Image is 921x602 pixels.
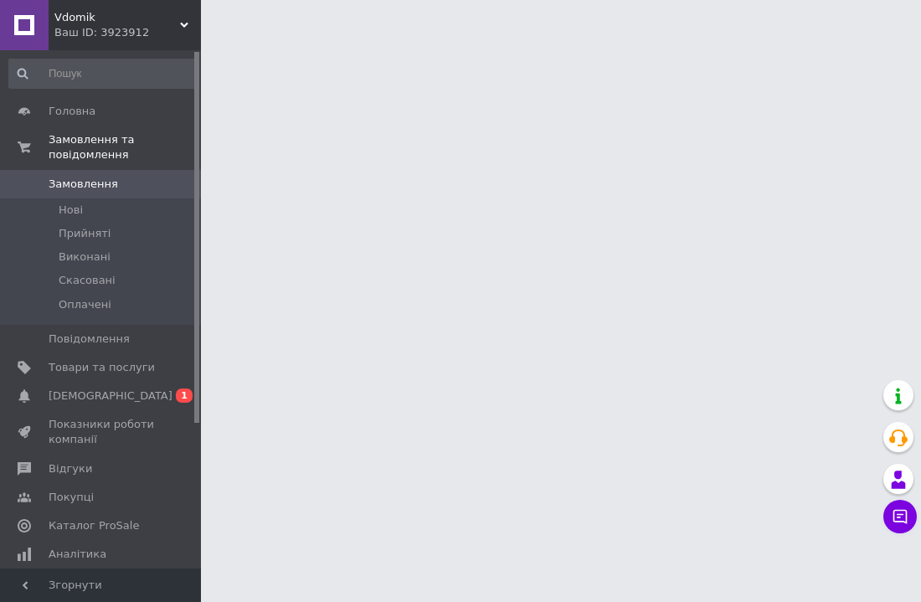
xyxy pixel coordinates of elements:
span: Скасовані [59,273,116,288]
span: Відгуки [49,461,92,476]
button: Чат з покупцем [883,500,917,533]
span: Нові [59,203,83,218]
span: Каталог ProSale [49,518,139,533]
span: Аналітика [49,547,106,562]
span: Товари та послуги [49,360,155,375]
input: Пошук [8,59,198,89]
span: Головна [49,104,95,119]
span: Покупці [49,490,94,505]
span: Повідомлення [49,332,130,347]
span: Замовлення [49,177,118,192]
span: Показники роботи компанії [49,417,155,447]
span: Виконані [59,250,111,265]
span: Оплачені [59,297,111,312]
span: [DEMOGRAPHIC_DATA] [49,388,172,404]
span: Замовлення та повідомлення [49,132,201,162]
span: Vdomik [54,10,180,25]
span: 1 [176,388,193,403]
div: Ваш ID: 3923912 [54,25,201,40]
span: Прийняті [59,226,111,241]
